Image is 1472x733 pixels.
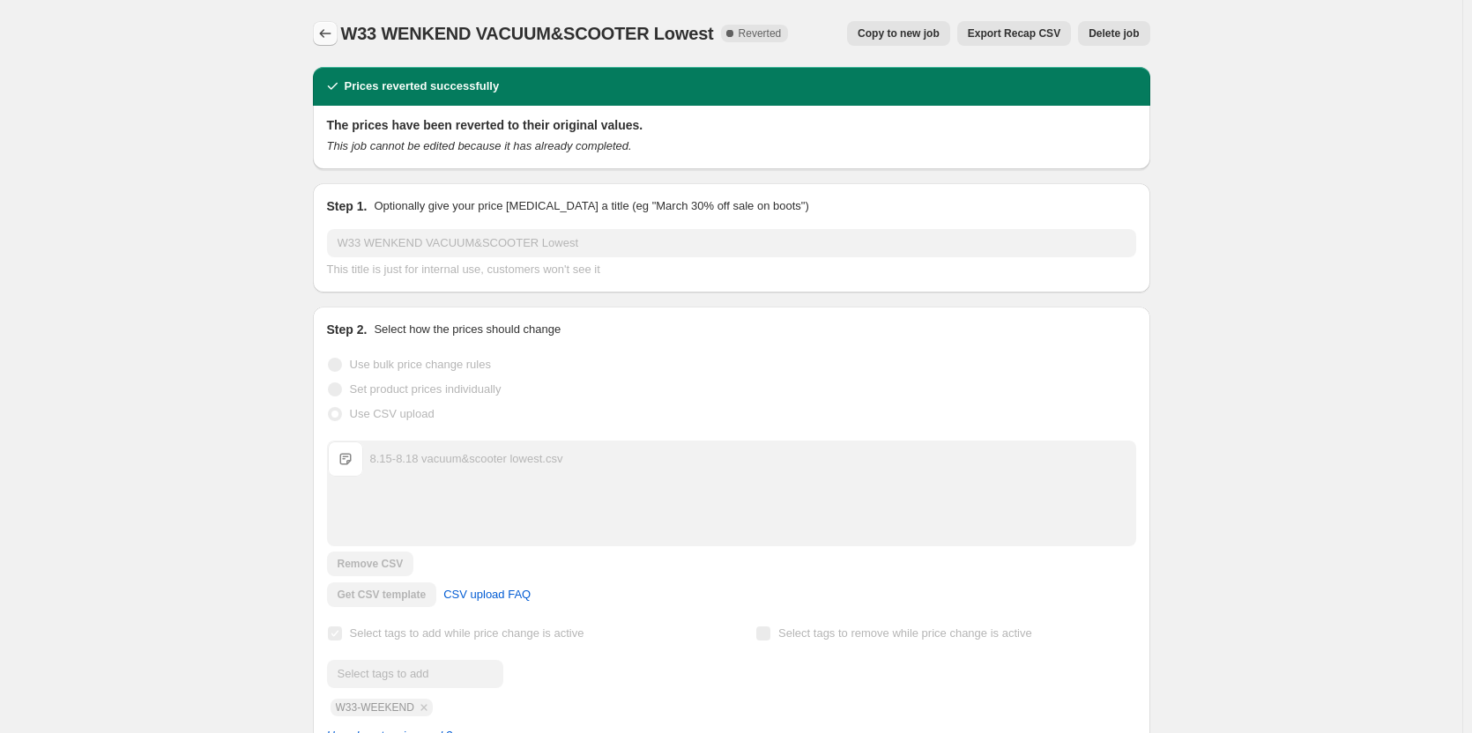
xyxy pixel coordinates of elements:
span: CSV upload FAQ [443,586,531,603]
span: Copy to new job [858,26,940,41]
span: W33 WENKEND VACUUM&SCOOTER Lowest [341,24,714,43]
h2: Prices reverted successfully [345,78,500,95]
span: Set product prices individually [350,382,502,396]
span: Reverted [739,26,782,41]
i: This job cannot be edited because it has already completed. [327,139,632,152]
span: Select tags to add while price change is active [350,626,584,640]
span: Delete job [1089,26,1139,41]
div: 8.15-8.18 vacuum&scooter lowest.csv [370,450,563,468]
span: Use CSV upload [350,407,435,420]
span: Export Recap CSV [968,26,1060,41]
p: Select how the prices should change [374,321,561,338]
h2: Step 2. [327,321,368,338]
span: Use bulk price change rules [350,358,491,371]
button: Delete job [1078,21,1149,46]
input: Select tags to add [327,660,503,688]
a: CSV upload FAQ [433,581,541,609]
input: 30% off holiday sale [327,229,1136,257]
button: Copy to new job [847,21,950,46]
button: Export Recap CSV [957,21,1071,46]
button: Price change jobs [313,21,338,46]
span: This title is just for internal use, customers won't see it [327,263,600,276]
h2: The prices have been reverted to their original values. [327,116,1136,134]
p: Optionally give your price [MEDICAL_DATA] a title (eg "March 30% off sale on boots") [374,197,808,215]
h2: Step 1. [327,197,368,215]
span: Select tags to remove while price change is active [778,626,1032,640]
